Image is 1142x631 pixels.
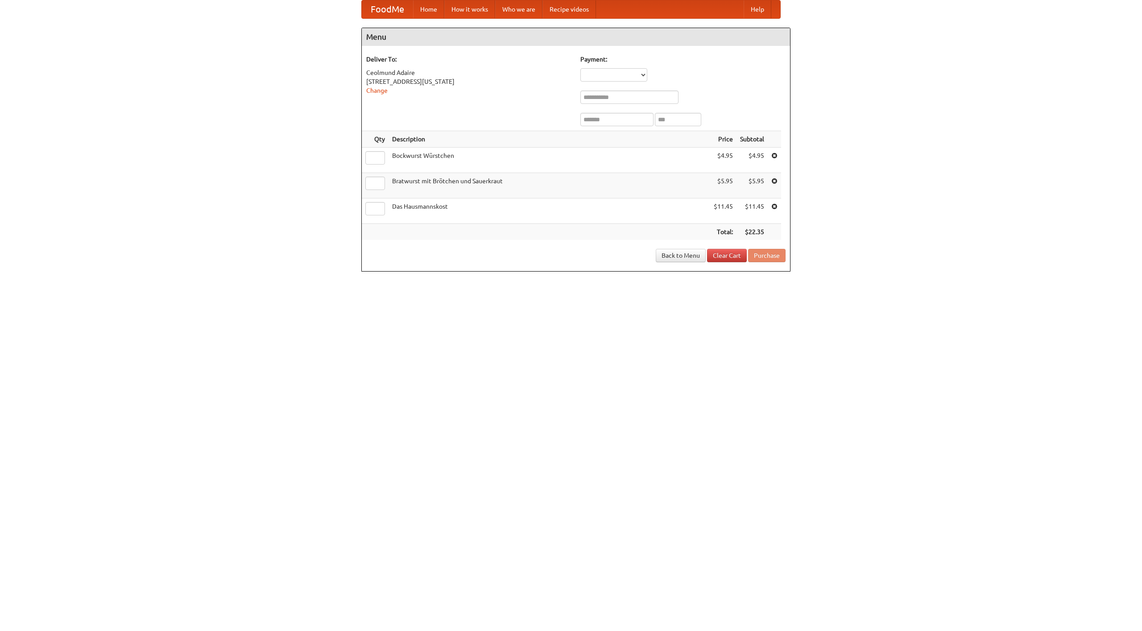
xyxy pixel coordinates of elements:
[413,0,444,18] a: Home
[362,131,389,148] th: Qty
[656,249,706,262] a: Back to Menu
[389,198,710,224] td: Das Hausmannskost
[737,148,768,173] td: $4.95
[710,224,737,240] th: Total:
[389,148,710,173] td: Bockwurst Würstchen
[366,87,388,94] a: Change
[748,249,786,262] button: Purchase
[366,68,571,77] div: Ceolmund Adaire
[710,198,737,224] td: $11.45
[366,77,571,86] div: [STREET_ADDRESS][US_STATE]
[737,224,768,240] th: $22.35
[737,198,768,224] td: $11.45
[389,173,710,198] td: Bratwurst mit Brötchen und Sauerkraut
[362,0,413,18] a: FoodMe
[389,131,710,148] th: Description
[580,55,786,64] h5: Payment:
[444,0,495,18] a: How it works
[744,0,771,18] a: Help
[362,28,790,46] h4: Menu
[710,173,737,198] td: $5.95
[710,131,737,148] th: Price
[495,0,542,18] a: Who we are
[366,55,571,64] h5: Deliver To:
[737,173,768,198] td: $5.95
[710,148,737,173] td: $4.95
[542,0,596,18] a: Recipe videos
[707,249,747,262] a: Clear Cart
[737,131,768,148] th: Subtotal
